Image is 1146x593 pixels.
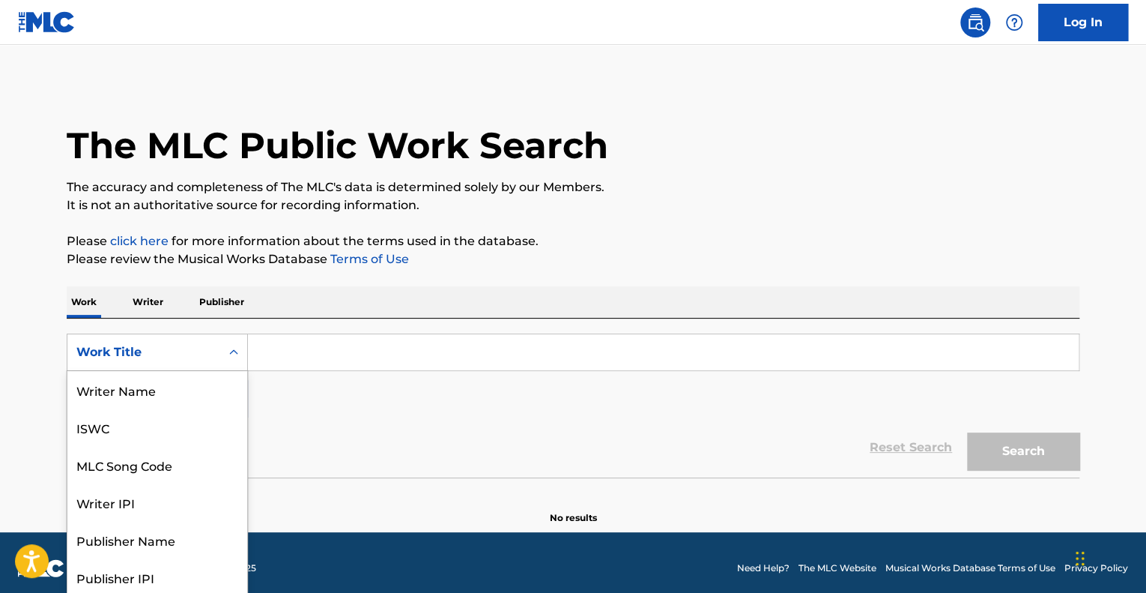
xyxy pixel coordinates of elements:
[67,371,247,409] div: Writer Name
[67,521,247,559] div: Publisher Name
[67,178,1079,196] p: The accuracy and completeness of The MLC's data is determined solely by our Members.
[67,286,101,318] p: Work
[195,286,249,318] p: Publisher
[327,252,409,266] a: Terms of Use
[67,409,247,446] div: ISWC
[885,562,1055,575] a: Musical Works Database Terms of Use
[1005,13,1023,31] img: help
[1064,562,1128,575] a: Privacy Policy
[76,343,211,361] div: Work Title
[128,286,168,318] p: Writer
[1071,521,1146,593] iframe: Chat Widget
[966,13,984,31] img: search
[67,334,1079,478] form: Search Form
[67,123,608,168] h1: The MLC Public Work Search
[67,484,247,521] div: Writer IPI
[999,7,1029,37] div: Help
[737,562,789,575] a: Need Help?
[110,234,169,248] a: click here
[67,446,247,484] div: MLC Song Code
[1076,536,1085,581] div: Drag
[67,196,1079,214] p: It is not an authoritative source for recording information.
[960,7,990,37] a: Public Search
[550,493,597,525] p: No results
[67,250,1079,268] p: Please review the Musical Works Database
[18,11,76,33] img: MLC Logo
[1038,4,1128,41] a: Log In
[798,562,876,575] a: The MLC Website
[67,232,1079,250] p: Please for more information about the terms used in the database.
